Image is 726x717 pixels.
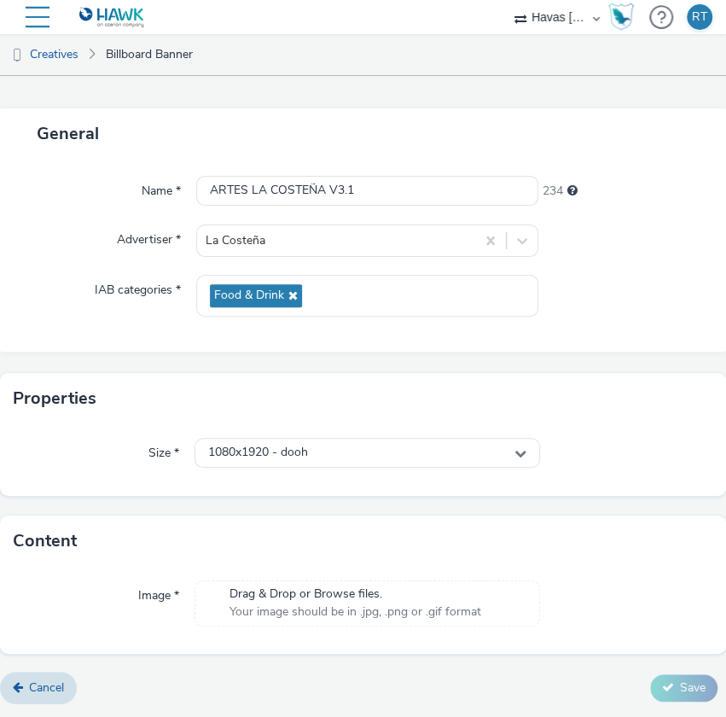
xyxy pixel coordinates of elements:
[131,580,186,604] label: Image *
[13,528,77,554] h3: Content
[229,586,481,603] span: Drag & Drop or Browse files.
[110,224,188,248] label: Advertiser *
[608,3,641,31] a: Hawk Academy
[13,386,96,411] h3: Properties
[208,446,308,460] span: 1080x1920 - dooh
[650,674,717,702] button: Save
[680,679,706,696] span: Save
[543,183,563,200] span: 234
[37,122,99,145] span: General
[196,176,538,206] input: Name
[9,47,26,64] img: dooh
[692,4,707,30] div: RT
[229,603,481,621] span: Your image should be in .jpg, .png or .gif format
[79,7,145,28] img: undefined Logo
[567,183,578,200] div: Maximum 255 characters
[135,176,188,200] label: Name *
[142,438,186,462] label: Size *
[29,679,64,696] span: Cancel
[608,3,634,31] img: Hawk Academy
[97,34,201,75] a: Billboard Banner
[214,289,284,303] span: Food & Drink
[88,275,188,299] label: IAB categories *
